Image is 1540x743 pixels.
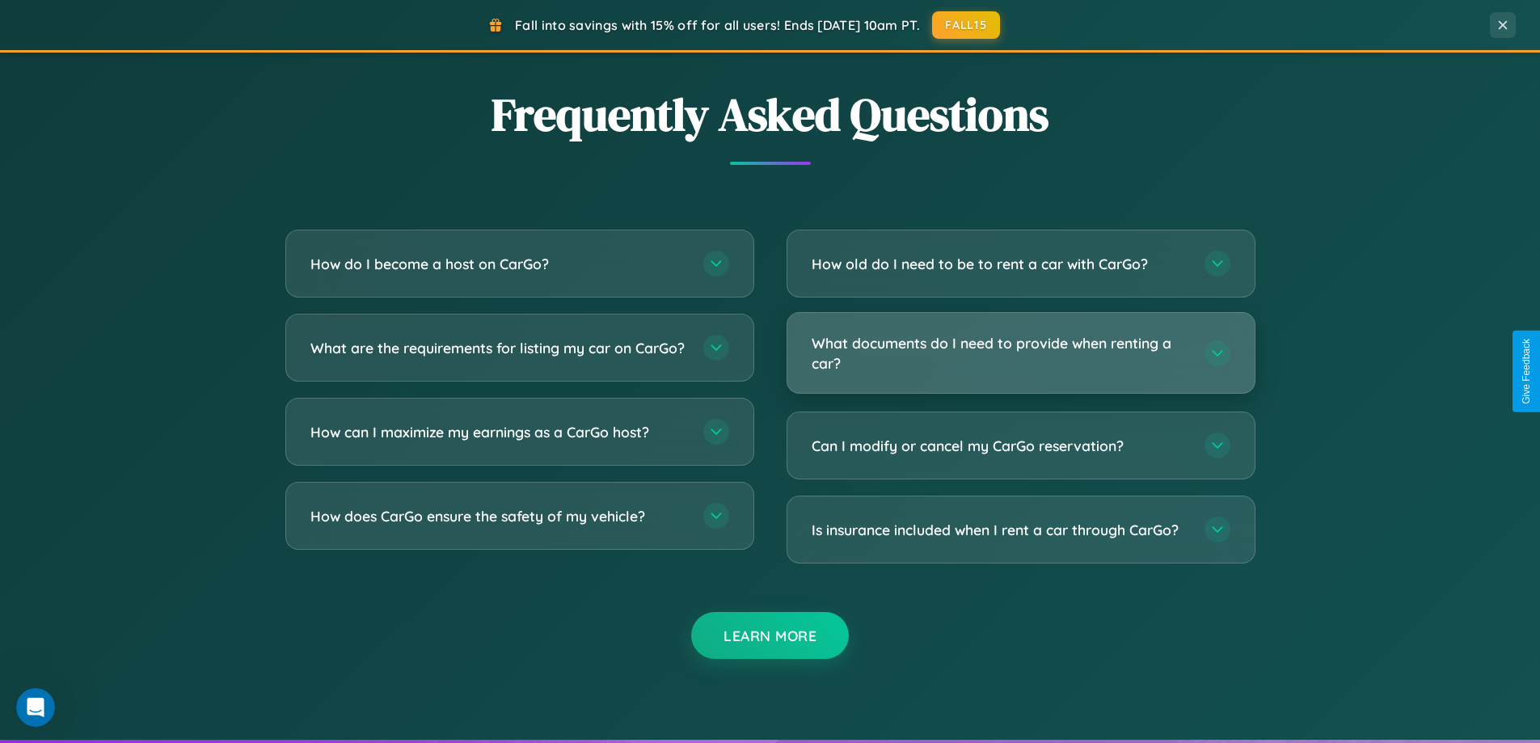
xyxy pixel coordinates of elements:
h3: How can I maximize my earnings as a CarGo host? [310,422,687,442]
h3: Can I modify or cancel my CarGo reservation? [812,436,1188,456]
h3: What are the requirements for listing my car on CarGo? [310,338,687,358]
h3: How do I become a host on CarGo? [310,254,687,274]
h2: Frequently Asked Questions [285,83,1255,146]
h3: How old do I need to be to rent a car with CarGo? [812,254,1188,274]
button: Learn More [691,612,849,659]
div: Give Feedback [1521,339,1532,404]
h3: What documents do I need to provide when renting a car? [812,333,1188,373]
button: FALL15 [932,11,1000,39]
h3: How does CarGo ensure the safety of my vehicle? [310,506,687,526]
h3: Is insurance included when I rent a car through CarGo? [812,520,1188,540]
iframe: Intercom live chat [16,688,55,727]
span: Fall into savings with 15% off for all users! Ends [DATE] 10am PT. [515,17,920,33]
